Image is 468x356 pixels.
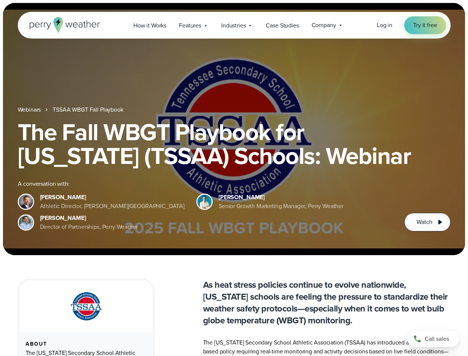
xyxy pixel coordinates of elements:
[404,16,446,34] a: Try it free
[40,202,185,211] div: Athletic Director, [PERSON_NAME][GEOGRAPHIC_DATA]
[18,105,41,114] a: Webinars
[61,290,111,323] img: TSSAA-Tennessee-Secondary-School-Athletic-Association.svg
[18,120,451,168] h1: The Fall WBGT Playbook for [US_STATE] (TSSAA) Schools: Webinar
[19,195,33,209] img: Brian Wyatt
[26,341,146,347] div: About
[413,21,437,30] span: Try it free
[40,193,185,202] div: [PERSON_NAME]
[198,195,212,209] img: Spencer Patton, Perry Weather
[127,18,173,33] a: How it Works
[416,218,432,227] span: Watch
[53,105,123,114] a: TSSAA WBGT Fall Playbook
[179,21,201,30] span: Features
[133,21,166,30] span: How it Works
[40,214,138,222] div: [PERSON_NAME]
[203,279,451,326] p: As heat stress policies continue to evolve nationwide, [US_STATE] schools are feeling the pressur...
[18,179,393,188] div: A conversation with:
[221,21,246,30] span: Industries
[40,222,138,231] div: Director of Partnerships, Perry Weather
[18,105,451,114] nav: Breadcrumb
[219,202,343,211] div: Senior Growth Marketing Manager, Perry Weather
[219,193,343,202] div: [PERSON_NAME]
[407,331,459,347] a: Call sales
[404,213,450,231] button: Watch
[377,21,392,30] a: Log in
[377,21,392,29] span: Log in
[259,18,305,33] a: Case Studies
[312,21,336,30] span: Company
[266,21,299,30] span: Case Studies
[19,215,33,230] img: Jeff Wood
[425,334,449,343] span: Call sales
